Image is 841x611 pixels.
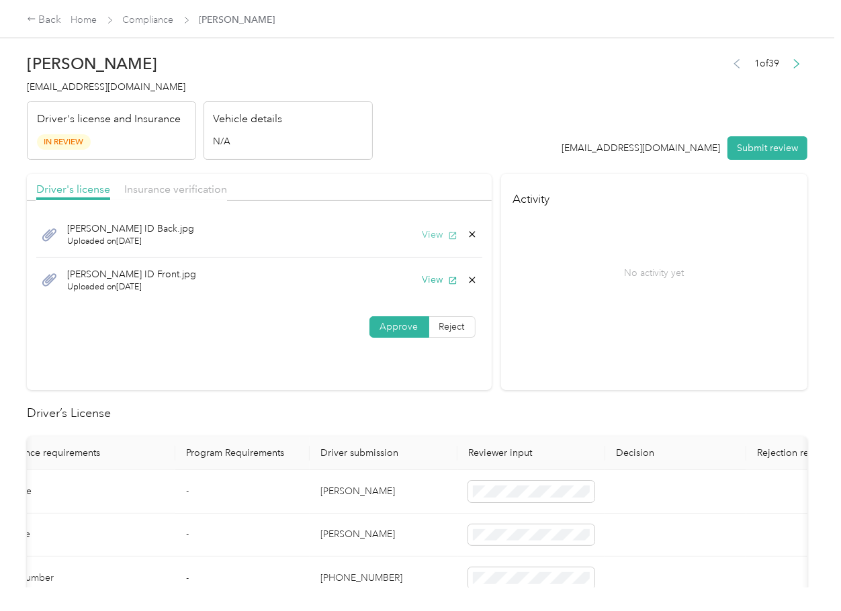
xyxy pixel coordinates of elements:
[624,266,684,280] p: No activity yet
[27,404,807,422] h2: Driver’s License
[214,134,231,148] span: N/A
[175,514,310,557] td: -
[727,136,807,160] button: Submit review
[439,321,465,332] span: Reject
[214,111,283,128] p: Vehicle details
[423,273,457,287] button: View
[67,267,196,281] span: [PERSON_NAME] ID Front.jpg
[27,81,185,93] span: [EMAIL_ADDRESS][DOMAIN_NAME]
[457,436,605,470] th: Reviewer input
[27,12,62,28] div: Back
[37,134,91,150] span: In Review
[36,183,110,195] span: Driver's license
[754,56,779,70] span: 1 of 39
[67,222,194,236] span: [PERSON_NAME] ID Back.jpg
[766,536,841,611] iframe: Everlance-gr Chat Button Frame
[67,281,196,293] span: Uploaded on [DATE]
[71,14,97,26] a: Home
[380,321,418,332] span: Approve
[27,54,373,73] h2: [PERSON_NAME]
[175,470,310,514] td: -
[310,557,457,600] td: [PHONE_NUMBER]
[423,228,457,242] button: View
[37,111,181,128] p: Driver's license and Insurance
[501,174,807,216] h4: Activity
[310,470,457,514] td: [PERSON_NAME]
[200,13,275,27] span: [PERSON_NAME]
[124,183,227,195] span: Insurance verification
[605,436,746,470] th: Decision
[562,141,721,155] div: [EMAIL_ADDRESS][DOMAIN_NAME]
[175,557,310,600] td: -
[67,236,194,248] span: Uploaded on [DATE]
[310,436,457,470] th: Driver submission
[175,436,310,470] th: Program Requirements
[310,514,457,557] td: [PERSON_NAME]
[123,14,174,26] a: Compliance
